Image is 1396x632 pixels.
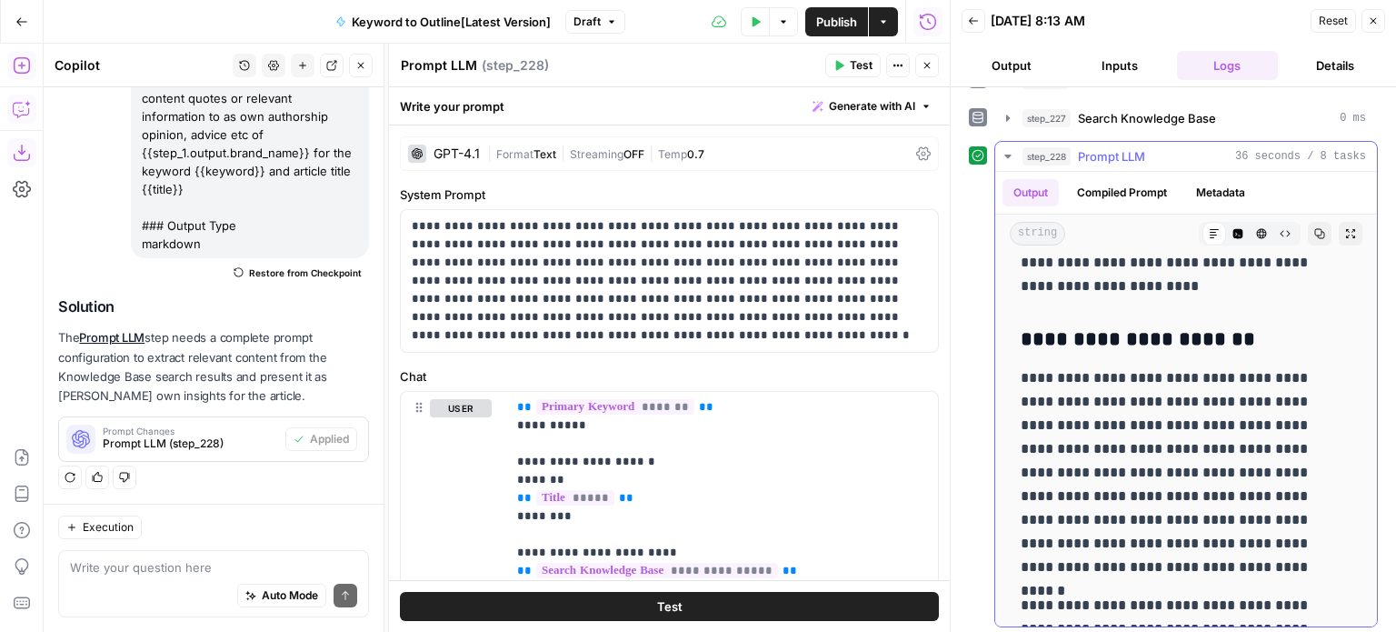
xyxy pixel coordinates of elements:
span: Generate with AI [829,98,915,115]
span: Test [850,57,872,74]
span: Keyword to Outline[Latest Version] [352,13,551,31]
span: ( step_228 ) [482,56,549,75]
span: Restore from Checkpoint [249,266,362,280]
button: Restore from Checkpoint [226,262,369,284]
button: Publish [805,7,868,36]
button: Output [1002,179,1059,206]
button: Metadata [1185,179,1256,206]
button: Details [1285,51,1386,80]
span: step_228 [1022,147,1071,166]
span: Search Knowledge Base [1078,109,1216,127]
span: Auto Mode [262,587,318,604]
span: Test [657,597,683,616]
div: GPT-4.1 [434,147,480,160]
span: | [556,144,570,162]
span: | [487,144,496,162]
div: Write your prompt [389,87,950,125]
div: 36 seconds / 8 tasks [995,172,1377,627]
button: Auto Mode [237,584,326,607]
button: Execution [58,516,142,539]
button: user [430,399,492,417]
span: Applied [310,431,349,447]
label: System Prompt [400,186,939,204]
span: Prompt LLM (step_228) [103,436,278,452]
span: step_227 [1022,109,1071,127]
button: Output [962,51,1062,80]
span: Draft [573,14,601,30]
span: string [1010,222,1065,246]
span: Text [533,147,556,161]
span: Reset [1319,13,1348,29]
button: Applied [285,427,357,451]
a: Prompt LLM [79,330,145,345]
span: | [644,144,658,162]
button: Inputs [1070,51,1171,80]
button: Compiled Prompt [1066,179,1178,206]
h2: Solution [58,298,369,316]
span: 36 seconds / 8 tasks [1235,148,1366,165]
span: OFF [623,147,644,161]
button: 0 ms [995,104,1377,133]
button: Test [400,592,939,621]
span: Prompt Changes [103,426,278,436]
textarea: Prompt LLM [401,56,477,75]
label: Chat [400,367,939,386]
span: 0 ms [1340,110,1366,126]
span: Streaming [570,147,623,161]
button: 36 seconds / 8 tasks [995,142,1377,171]
span: Prompt LLM [1078,147,1145,166]
button: Test [825,54,881,77]
p: The step needs a complete prompt configuration to extract relevant content from the Knowledge Bas... [58,328,369,406]
span: Temp [658,147,687,161]
button: Keyword to Outline[Latest Version] [324,7,562,36]
span: 0.7 [687,147,704,161]
button: Logs [1177,51,1278,80]
span: Format [496,147,533,161]
button: Reset [1311,9,1356,33]
span: Publish [816,13,857,31]
span: Execution [83,519,134,536]
button: Draft [565,10,625,34]
button: Generate with AI [805,95,939,118]
div: Copilot [55,56,227,75]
